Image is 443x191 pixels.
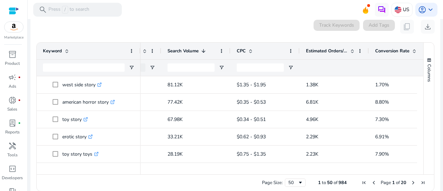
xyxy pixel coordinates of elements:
span: to [322,180,326,186]
span: 7.30% [375,116,389,123]
span: campaign [8,73,17,81]
span: $0.35 - $0.53 [237,99,266,105]
span: 4.96K [306,116,318,123]
input: Keyword Filter Input [43,63,125,72]
p: Ads [9,83,16,89]
span: 81.12K [168,81,183,88]
span: $0.75 - $1.35 [237,151,266,157]
p: Marketplace [4,35,24,40]
p: Press to search [48,6,89,14]
p: toy story toys [62,147,99,161]
p: Reports [5,129,20,135]
span: 33.21K [168,133,183,140]
span: 50 [327,180,333,186]
span: Estimated Orders/Month [306,48,347,54]
span: lab_profile [8,119,17,127]
span: Page [381,180,391,186]
p: Developers [2,175,23,181]
span: / [62,6,68,14]
button: Open Filter Menu [150,65,155,70]
span: of [396,180,400,186]
span: keyboard_arrow_down [426,6,435,14]
span: 1 [318,180,321,186]
span: 7.90% [375,151,389,157]
span: search [39,6,47,14]
span: $0.62 - $0.93 [237,133,266,140]
span: 1 [392,180,395,186]
span: 6.81K [306,99,318,105]
button: download [421,20,435,34]
div: First Page [361,180,367,185]
p: Sales [7,106,17,112]
p: west side story [62,78,102,92]
p: a christmas story movie [62,164,120,179]
span: 2.29K [306,133,318,140]
p: erotic story [62,130,93,144]
div: 50 [288,180,298,186]
p: US [403,3,409,16]
span: download [424,23,432,31]
div: Previous Page [371,180,377,185]
button: Open Filter Menu [288,65,293,70]
span: 67.98K [168,116,183,123]
div: Next Page [410,180,416,185]
input: CPC Filter Input [237,63,284,72]
span: 984 [338,180,347,186]
span: CPC [237,48,246,54]
span: Conversion Rate [375,48,409,54]
p: toy story [62,112,88,127]
img: us.svg [395,6,401,13]
div: Last Page [420,180,426,185]
span: account_circle [418,6,426,14]
span: Keyword [43,48,62,54]
span: of [334,180,337,186]
span: 6.91% [375,133,389,140]
span: $1.35 - $1.95 [237,81,266,88]
span: fiber_manual_record [18,122,21,124]
button: Open Filter Menu [219,65,224,70]
span: 2.23K [306,151,318,157]
span: 20 [401,180,406,186]
span: $0.34 - $0.51 [237,116,266,123]
p: Product [5,60,20,67]
img: amazon.svg [4,22,23,32]
span: code_blocks [8,165,17,173]
button: Open Filter Menu [129,65,134,70]
span: 28.19K [168,151,183,157]
span: Search Volume [168,48,199,54]
span: donut_small [8,96,17,104]
span: fiber_manual_record [18,99,21,102]
span: 8.80% [375,99,389,105]
span: fiber_manual_record [18,76,21,79]
span: 77.42K [168,99,183,105]
input: Search Volume Filter Input [168,63,215,72]
p: american horror story [62,95,115,109]
p: Tools [7,152,18,158]
div: Page Size [285,179,306,187]
span: 1.38K [306,81,318,88]
span: handyman [8,142,17,150]
span: inventory_2 [8,50,17,59]
span: Columns [426,64,432,82]
span: 1.70% [375,81,389,88]
div: Page Size: [262,180,283,186]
